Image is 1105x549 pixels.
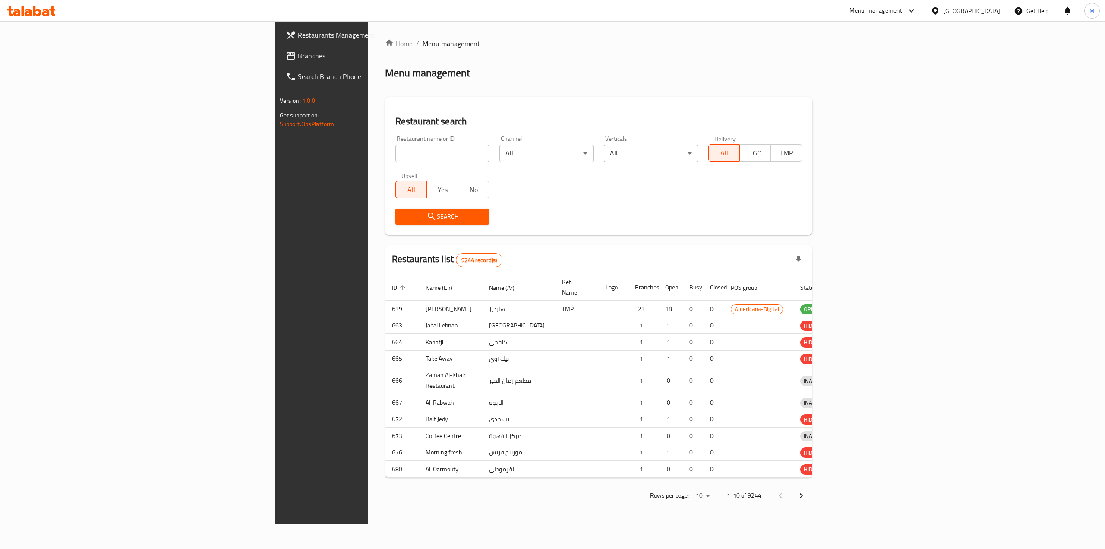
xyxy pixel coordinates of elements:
p: Rows per page: [650,490,689,501]
td: بيت جدي [482,411,555,428]
div: HIDDEN [800,447,826,458]
td: مورنيج فريش [482,444,555,461]
td: 0 [682,411,703,428]
a: Branches [279,45,460,66]
span: INACTIVE [800,398,830,408]
td: 0 [658,367,682,394]
span: Status [800,282,828,293]
div: Rows per page: [692,489,713,502]
div: All [499,145,594,162]
td: 0 [658,394,682,411]
td: كنفجي [482,334,555,351]
div: Export file [788,250,809,270]
td: 1 [658,317,682,334]
td: 1 [628,411,658,428]
div: Menu-management [849,6,903,16]
td: 0 [703,428,724,444]
span: Ref. Name [562,277,588,298]
div: [GEOGRAPHIC_DATA] [943,6,1000,16]
span: All [399,184,423,196]
button: No [458,181,489,198]
td: 0 [682,301,703,317]
td: 1 [628,367,658,394]
a: Search Branch Phone [279,66,460,87]
span: Version: [280,95,301,106]
td: 1 [658,350,682,367]
td: تيك آوي [482,350,555,367]
span: HIDDEN [800,464,826,474]
button: All [708,144,740,162]
a: Restaurants Management [279,25,460,45]
span: HIDDEN [800,337,826,347]
nav: breadcrumb [385,38,813,49]
span: Restaurants Management [298,30,453,40]
a: Support.OpsPlatform [280,118,335,130]
div: HIDDEN [800,354,826,364]
h2: Restaurant search [395,115,802,128]
span: 9244 record(s) [456,256,502,264]
td: 1 [628,428,658,444]
span: INACTIVE [800,431,830,441]
td: مطعم زمان الخير [482,367,555,394]
td: 0 [703,334,724,351]
td: القرموطي [482,461,555,478]
span: No [461,184,486,196]
td: 0 [703,444,724,461]
td: هارديز [482,301,555,317]
button: TGO [739,144,771,162]
div: Total records count [456,253,502,267]
td: 0 [682,317,703,334]
td: 0 [682,444,703,461]
div: INACTIVE [800,376,830,386]
th: Open [658,274,682,301]
td: 23 [628,301,658,317]
span: Yes [430,184,455,196]
div: All [604,145,698,162]
td: 1 [658,444,682,461]
td: 0 [682,350,703,367]
span: Get support on: [280,110,319,121]
span: 1.0.0 [302,95,316,106]
table: enhanced table [385,274,870,477]
th: Logo [599,274,628,301]
td: 0 [658,461,682,478]
td: 0 [703,394,724,411]
td: 0 [682,461,703,478]
td: 0 [682,334,703,351]
th: Closed [703,274,724,301]
td: 1 [628,394,658,411]
button: All [395,181,427,198]
h2: Menu management [385,66,470,80]
p: 1-10 of 9244 [727,490,761,501]
td: 0 [703,350,724,367]
span: OPEN [800,304,821,314]
span: INACTIVE [800,376,830,386]
td: 0 [658,428,682,444]
td: 1 [628,444,658,461]
td: 1 [628,334,658,351]
input: Search for restaurant name or ID.. [395,145,489,162]
td: 0 [703,301,724,317]
span: Search Branch Phone [298,71,453,82]
span: Name (Ar) [489,282,526,293]
td: 1 [658,334,682,351]
td: الربوة [482,394,555,411]
span: HIDDEN [800,448,826,458]
button: TMP [770,144,802,162]
span: Americana-Digital [731,304,783,314]
span: Search [402,211,483,222]
span: POS group [731,282,768,293]
span: HIDDEN [800,415,826,425]
td: 1 [628,317,658,334]
td: 0 [682,428,703,444]
h2: Restaurants list [392,253,503,267]
td: 0 [703,461,724,478]
th: Branches [628,274,658,301]
label: Delivery [714,136,736,142]
td: [GEOGRAPHIC_DATA] [482,317,555,334]
button: Search [395,209,489,225]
